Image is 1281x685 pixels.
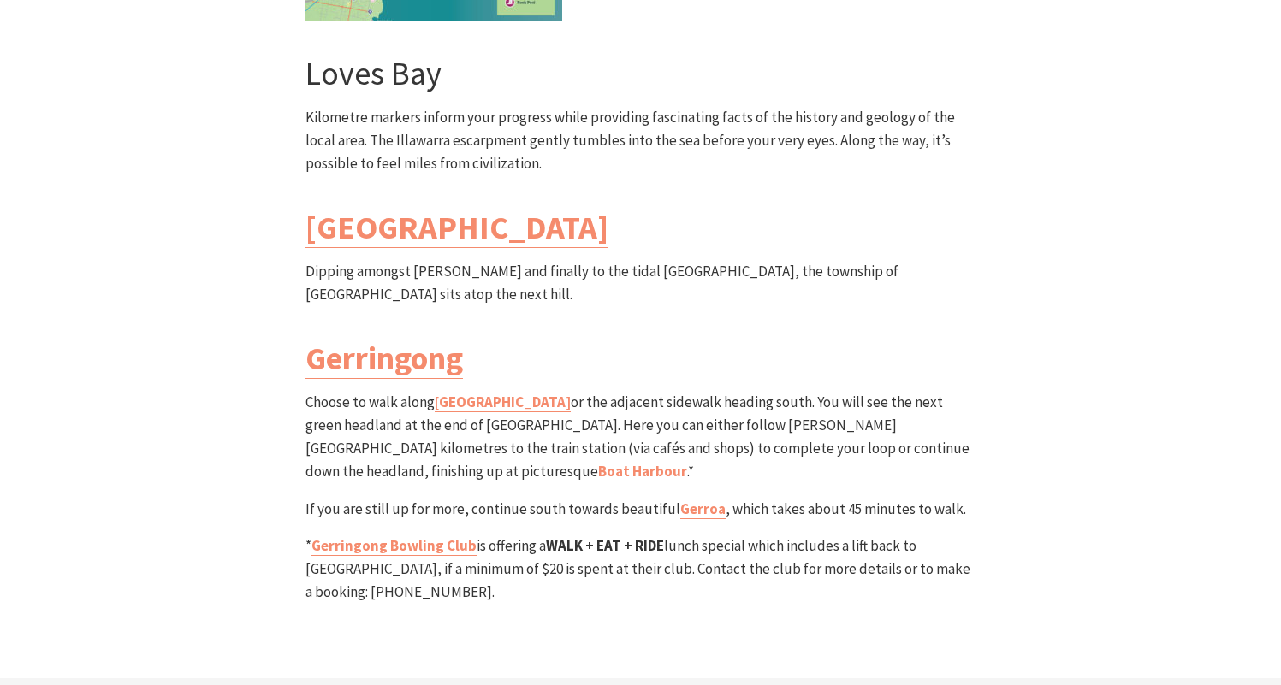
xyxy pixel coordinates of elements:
[546,536,664,555] strong: WALK + EAT + RIDE
[305,534,976,605] p: * is offering a lunch special which includes a lift back to [GEOGRAPHIC_DATA], if a minimum of $2...
[305,207,608,248] a: [GEOGRAPHIC_DATA]
[305,106,976,176] p: Kilometre markers inform your progress while providing fascinating facts of the history and geolo...
[305,338,463,379] a: Gerringong
[305,498,976,521] p: If you are still up for more, continue south towards beautiful , which takes about 45 minutes to ...
[305,54,976,93] h3: Loves Bay
[680,499,726,519] a: Gerroa
[435,393,571,412] a: [GEOGRAPHIC_DATA]
[305,260,976,306] p: Dipping amongst [PERSON_NAME] and finally to the tidal [GEOGRAPHIC_DATA], the township of [GEOGRA...
[598,462,687,481] a: Boat Harbour
[311,536,477,556] a: Gerringong Bowling Club
[305,391,976,484] p: Choose to walk along or the adjacent sidewalk heading south. You will see the next green headland...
